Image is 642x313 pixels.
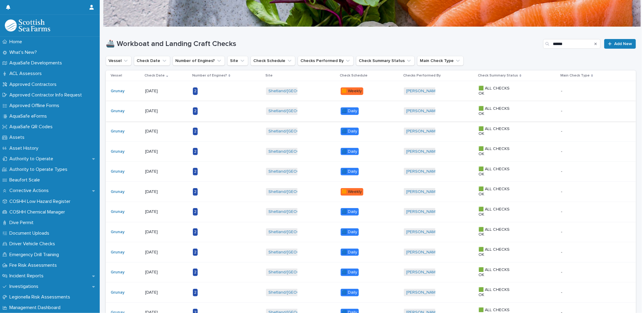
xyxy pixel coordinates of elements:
[7,305,65,311] p: Management Dashboard
[406,250,439,255] a: [PERSON_NAME]
[7,124,57,130] p: AquaSafe QR Codes
[341,87,363,95] div: 🟧 Weekly
[193,289,198,296] div: 2
[7,273,48,279] p: Incident Reports
[111,230,125,235] a: Grunay
[478,106,516,116] p: 🟩 ALL CHECKS OK
[406,129,439,134] a: [PERSON_NAME]
[478,247,516,257] p: 🟩 ALL CHECKS OK
[7,167,72,172] p: Authority to Operate Types
[7,39,27,45] p: Home
[561,269,563,275] p: -
[193,269,198,276] div: 2
[268,189,329,194] a: Shetland/[GEOGRAPHIC_DATA]
[111,250,125,255] a: Grunay
[7,284,43,289] p: Investigations
[111,290,125,295] a: Grunay
[193,208,198,216] div: 2
[7,209,70,215] p: COSHH Chemical Manager
[268,109,329,114] a: Shetland/[GEOGRAPHIC_DATA]
[406,169,439,174] a: [PERSON_NAME]
[106,242,636,262] tr: Grunay [DATE]2Shetland/[GEOGRAPHIC_DATA] 🟦 Daily[PERSON_NAME] 🟩 ALL CHECKS OK--
[7,103,64,109] p: Approved Offline Forms
[478,267,516,278] p: 🟩 ALL CHECKS OK
[561,228,563,235] p: -
[356,56,415,66] button: Check Summary Status
[341,148,359,155] div: 🟦 Daily
[341,228,359,236] div: 🟦 Daily
[7,220,38,226] p: Dive Permit
[268,169,329,174] a: Shetland/[GEOGRAPHIC_DATA]
[193,107,198,115] div: 2
[341,249,359,256] div: 🟦 Daily
[268,209,329,214] a: Shetland/[GEOGRAPHIC_DATA]
[543,39,601,49] input: Search
[106,81,636,101] tr: Grunay [DATE]2Shetland/[GEOGRAPHIC_DATA] 🟧 Weekly[PERSON_NAME] 🟩 ALL CHECKS OK--
[406,109,439,114] a: [PERSON_NAME]
[341,289,359,296] div: 🟦 Daily
[145,189,183,194] p: [DATE]
[406,230,439,235] a: [PERSON_NAME]
[406,209,439,214] a: [PERSON_NAME]
[298,56,354,66] button: Checks Performed By
[7,199,75,204] p: COSHH Low Hazard Register
[7,92,87,98] p: Approved Contractor Info Request
[341,188,363,196] div: 🟧 Weekly
[7,177,45,183] p: Beaufort Scale
[341,208,359,216] div: 🟦 Daily
[134,56,170,66] button: Check Date
[265,72,273,79] p: Site
[561,128,563,134] p: -
[7,60,67,66] p: AquaSafe Developments
[478,86,516,96] p: 🟩 ALL CHECKS OK
[193,148,198,155] div: 2
[268,270,329,275] a: Shetland/[GEOGRAPHIC_DATA]
[478,227,516,237] p: 🟩 ALL CHECKS OK
[111,189,125,194] a: Grunay
[111,169,125,174] a: Grunay
[478,287,516,298] p: 🟩 ALL CHECKS OK
[145,290,183,295] p: [DATE]
[406,189,439,194] a: [PERSON_NAME]
[403,72,441,79] p: Checks Performed By
[561,87,563,94] p: -
[106,202,636,222] tr: Grunay [DATE]2Shetland/[GEOGRAPHIC_DATA] 🟦 Daily[PERSON_NAME] 🟩 ALL CHECKS OK--
[145,230,183,235] p: [DATE]
[145,250,183,255] p: [DATE]
[106,121,636,142] tr: Grunay [DATE]2Shetland/[GEOGRAPHIC_DATA] 🟦 Daily[PERSON_NAME] 🟩 ALL CHECKS OK--
[561,168,563,174] p: -
[7,252,64,258] p: Emergency Drill Training
[251,56,295,66] button: Check Schedule
[145,149,183,154] p: [DATE]
[227,56,248,66] button: Site
[7,50,42,55] p: What's New?
[106,282,636,303] tr: Grunay [DATE]2Shetland/[GEOGRAPHIC_DATA] 🟦 Daily[PERSON_NAME] 🟩 ALL CHECKS OK--
[111,129,125,134] a: Grunay
[145,109,183,114] p: [DATE]
[111,149,125,154] a: Grunay
[341,269,359,276] div: 🟦 Daily
[193,188,198,196] div: 2
[145,129,183,134] p: [DATE]
[561,188,563,194] p: -
[268,89,329,94] a: Shetland/[GEOGRAPHIC_DATA]
[268,290,329,295] a: Shetland/[GEOGRAPHIC_DATA]
[417,56,464,66] button: Main Check Type
[111,72,122,79] p: Vessel
[193,228,198,236] div: 2
[145,270,183,275] p: [DATE]
[106,56,131,66] button: Vessel
[7,294,75,300] p: Legionella Risk Assessments
[7,82,61,87] p: Approved Contractors
[106,142,636,162] tr: Grunay [DATE]2Shetland/[GEOGRAPHIC_DATA] 🟦 Daily[PERSON_NAME] 🟩 ALL CHECKS OK--
[406,270,439,275] a: [PERSON_NAME]
[111,89,125,94] a: Grunay
[5,19,50,31] img: bPIBxiqnSb2ggTQWdOVV
[478,126,516,137] p: 🟩 ALL CHECKS OK
[192,72,227,79] p: Number of Engines?
[7,230,54,236] p: Document Uploads
[561,289,563,295] p: -
[111,109,125,114] a: Grunay
[145,169,183,174] p: [DATE]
